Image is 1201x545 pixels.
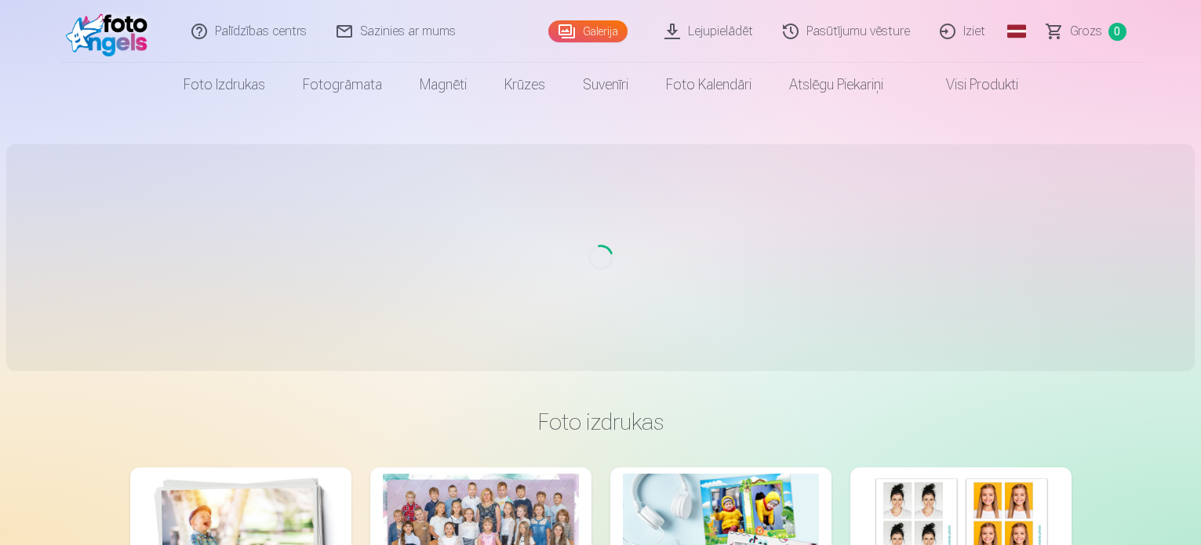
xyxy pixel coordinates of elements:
[401,63,486,107] a: Magnēti
[66,6,156,56] img: /fa1
[647,63,770,107] a: Foto kalendāri
[284,63,401,107] a: Fotogrāmata
[143,408,1059,436] h3: Foto izdrukas
[1108,23,1126,41] span: 0
[564,63,647,107] a: Suvenīri
[770,63,902,107] a: Atslēgu piekariņi
[902,63,1037,107] a: Visi produkti
[165,63,284,107] a: Foto izdrukas
[1070,22,1102,41] span: Grozs
[486,63,564,107] a: Krūzes
[548,20,628,42] a: Galerija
